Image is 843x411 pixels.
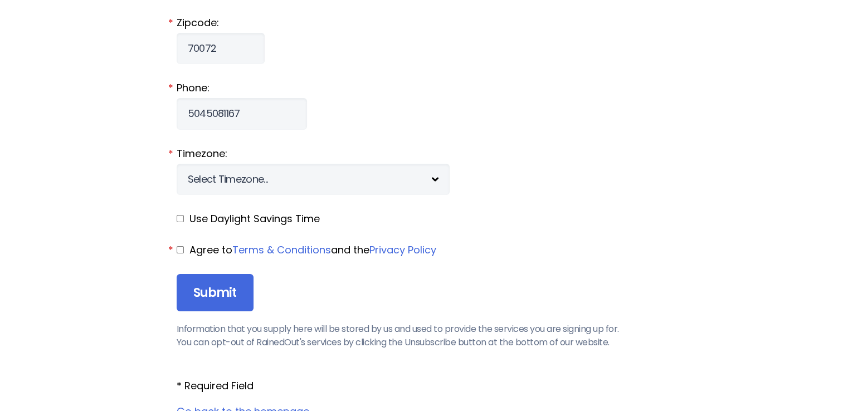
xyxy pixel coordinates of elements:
div: * Required Field [177,379,667,393]
input: Submit [177,274,254,312]
label: Phone: [177,81,667,95]
a: Terms & Conditions [232,243,331,257]
span: Agree to and the [189,243,439,257]
a: Privacy Policy [369,243,436,257]
span: Use Daylight Savings Time [189,212,320,226]
label: Timezone: [177,146,667,161]
p: Information that you supply here will be stored by us and used to provide the services you are si... [177,322,667,349]
label: Zipcode: [177,16,667,30]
